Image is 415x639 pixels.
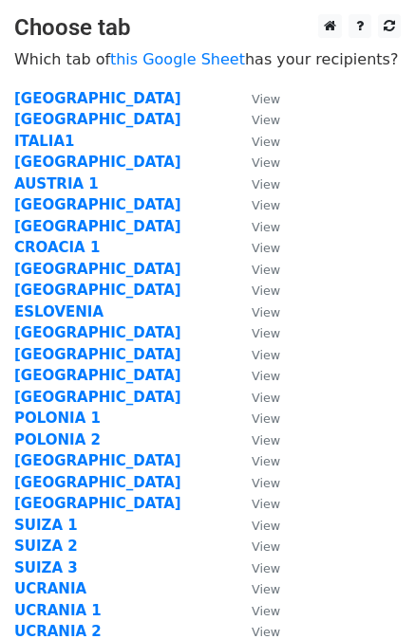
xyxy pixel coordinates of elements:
small: View [252,198,280,212]
a: View [233,538,280,555]
a: View [233,346,280,363]
a: POLONIA 2 [14,431,101,448]
a: [GEOGRAPHIC_DATA] [14,474,181,491]
a: View [233,111,280,128]
a: [GEOGRAPHIC_DATA] [14,261,181,278]
a: View [233,282,280,299]
small: View [252,454,280,468]
a: [GEOGRAPHIC_DATA] [14,218,181,235]
small: View [252,582,280,596]
small: View [252,177,280,192]
small: View [252,348,280,362]
small: View [252,625,280,639]
a: ESLOVENIA [14,303,104,320]
a: View [233,452,280,469]
a: View [233,239,280,256]
small: View [252,433,280,447]
a: [GEOGRAPHIC_DATA] [14,154,181,171]
a: [GEOGRAPHIC_DATA] [14,495,181,512]
small: View [252,369,280,383]
small: View [252,561,280,575]
small: View [252,539,280,554]
small: View [252,305,280,319]
small: View [252,113,280,127]
a: [GEOGRAPHIC_DATA] [14,282,181,299]
a: POLONIA 1 [14,410,101,427]
a: [GEOGRAPHIC_DATA] [14,111,181,128]
a: View [233,410,280,427]
a: View [233,389,280,406]
a: AUSTRIA 1 [14,175,99,192]
a: View [233,367,280,384]
a: this Google Sheet [110,50,245,68]
a: [GEOGRAPHIC_DATA] [14,452,181,469]
a: [GEOGRAPHIC_DATA] [14,367,181,384]
a: UCRANIA [14,580,86,597]
a: View [233,602,280,619]
a: UCRANIA 1 [14,602,102,619]
a: View [233,324,280,341]
small: View [252,497,280,511]
small: View [252,155,280,170]
a: SUIZA 2 [14,538,78,555]
small: View [252,391,280,405]
small: View [252,241,280,255]
a: View [233,495,280,512]
small: View [252,476,280,490]
a: View [233,261,280,278]
a: View [233,175,280,192]
a: SUIZA 1 [14,517,78,534]
a: SUIZA 3 [14,559,78,576]
a: View [233,474,280,491]
a: View [233,303,280,320]
a: [GEOGRAPHIC_DATA] [14,90,181,107]
a: View [233,154,280,171]
a: View [233,559,280,576]
a: View [233,218,280,235]
small: View [252,220,280,234]
a: View [233,90,280,107]
small: View [252,92,280,106]
small: View [252,135,280,149]
small: View [252,263,280,277]
small: View [252,326,280,340]
a: [GEOGRAPHIC_DATA] [14,389,181,406]
a: ITALIA1 [14,133,74,150]
strong: [GEOGRAPHIC_DATA] [14,196,181,213]
a: [GEOGRAPHIC_DATA] [14,346,181,363]
small: View [252,604,280,618]
small: View [252,411,280,426]
a: View [233,133,280,150]
small: View [252,283,280,298]
a: View [233,517,280,534]
a: View [233,580,280,597]
small: View [252,519,280,533]
a: [GEOGRAPHIC_DATA] [14,324,181,341]
p: Which tab of has your recipients? [14,49,401,69]
a: CROACIA 1 [14,239,100,256]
